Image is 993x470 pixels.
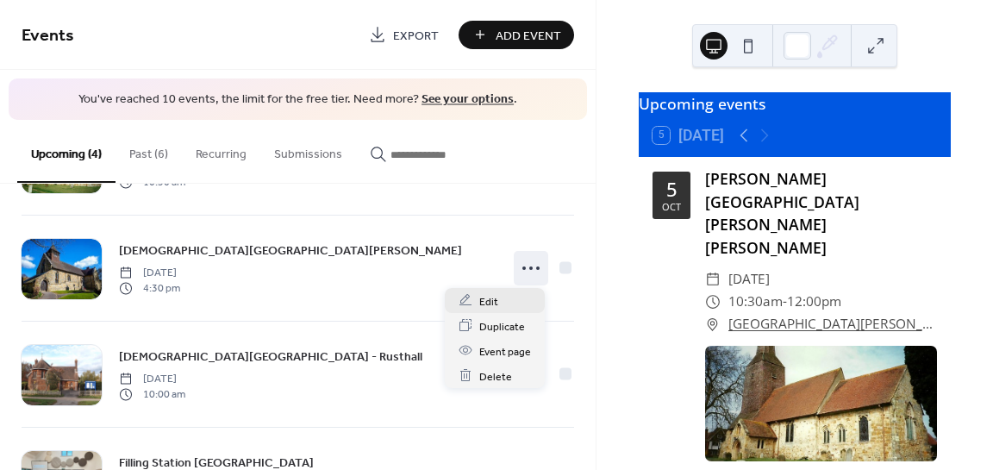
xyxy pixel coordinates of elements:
[705,313,721,335] div: ​
[479,342,531,360] span: Event page
[119,371,185,386] span: [DATE]
[728,291,783,313] span: 10:30am
[666,179,678,198] div: 5
[393,27,439,45] span: Export
[422,88,514,111] a: See your options
[119,387,185,403] span: 10:00 am
[260,120,356,181] button: Submissions
[116,120,182,181] button: Past (6)
[119,348,422,366] span: [DEMOGRAPHIC_DATA][GEOGRAPHIC_DATA] - Rusthall
[119,175,185,191] span: 10:30 am
[705,268,721,291] div: ​
[26,91,570,109] span: You've reached 10 events, the limit for the free tier. Need more? .
[119,265,180,280] span: [DATE]
[705,167,937,259] div: [PERSON_NAME][GEOGRAPHIC_DATA][PERSON_NAME][PERSON_NAME]
[119,347,422,367] a: [DEMOGRAPHIC_DATA][GEOGRAPHIC_DATA] - Rusthall
[639,92,951,115] div: Upcoming events
[728,268,770,291] span: [DATE]
[479,367,512,385] span: Delete
[119,241,462,260] a: [DEMOGRAPHIC_DATA][GEOGRAPHIC_DATA][PERSON_NAME]
[787,291,841,313] span: 12:00pm
[182,120,260,181] button: Recurring
[728,313,937,335] a: [GEOGRAPHIC_DATA][PERSON_NAME], [GEOGRAPHIC_DATA]
[119,241,462,260] span: [DEMOGRAPHIC_DATA][GEOGRAPHIC_DATA][PERSON_NAME]
[17,120,116,183] button: Upcoming (4)
[119,281,180,297] span: 4:30 pm
[662,202,681,211] div: Oct
[479,292,498,310] span: Edit
[22,19,74,53] span: Events
[705,291,721,313] div: ​
[783,291,787,313] span: -
[356,21,452,49] a: Export
[479,317,525,335] span: Duplicate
